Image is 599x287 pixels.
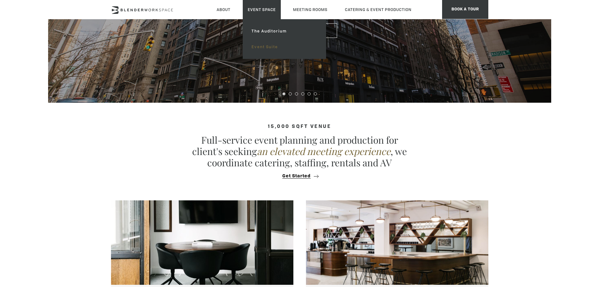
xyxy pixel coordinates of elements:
[282,174,311,179] span: Get Started
[247,39,322,55] a: Event Suite
[247,23,322,39] a: The Auditorium
[111,124,488,129] h4: 15,000 sqft venue
[280,173,319,179] button: Get Started
[257,145,391,158] em: an elevated meeting experience
[190,134,410,168] p: Full-service event planning and production for client's seeking , we coordinate catering, staffin...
